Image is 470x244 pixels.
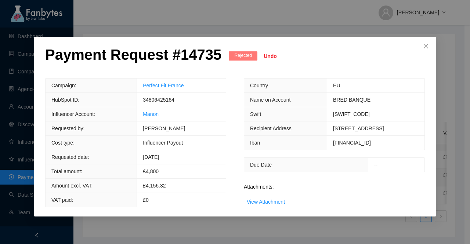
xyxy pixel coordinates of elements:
span: Requested by: [51,125,84,131]
span: Due Date [250,162,272,168]
button: Undo [258,50,282,62]
span: [DATE] [143,154,159,160]
span: Influencer Payout [143,140,183,146]
a: Perfect Fit France [143,83,184,88]
span: Influencer Account: [51,111,95,117]
span: £4,156.32 [143,183,166,189]
span: Country [250,83,268,88]
span: VAT paid: [51,197,73,203]
span: Recipient Address [250,125,292,131]
span: Amount excl. VAT: [51,183,93,189]
span: Name on Account [250,97,291,103]
span: -- [374,162,377,168]
span: Swift [250,111,261,117]
span: Undo [264,52,277,60]
span: Iban [250,140,260,146]
a: View Attachment [247,199,285,205]
span: [SWIFT_CODE] [333,111,370,117]
span: [FINANCIAL_ID] [333,140,371,146]
span: HubSpot ID: [51,97,79,103]
span: 34806425164 [143,97,174,103]
span: Cost type: [51,140,75,146]
span: close [423,43,429,49]
a: Manon [143,111,159,117]
span: Rejected [229,51,257,61]
span: EU [333,83,340,88]
span: BRED BANQUE [333,97,370,103]
span: Requested date: [51,154,89,160]
span: Total amount: [51,168,82,174]
span: £0 [143,197,149,203]
span: [STREET_ADDRESS] [333,125,384,131]
button: Close [416,37,436,57]
span: Campaign: [51,83,76,88]
span: € 4,800 [143,168,159,174]
p: Payment Request # 14735 [45,46,221,63]
span: [PERSON_NAME] [143,125,185,131]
